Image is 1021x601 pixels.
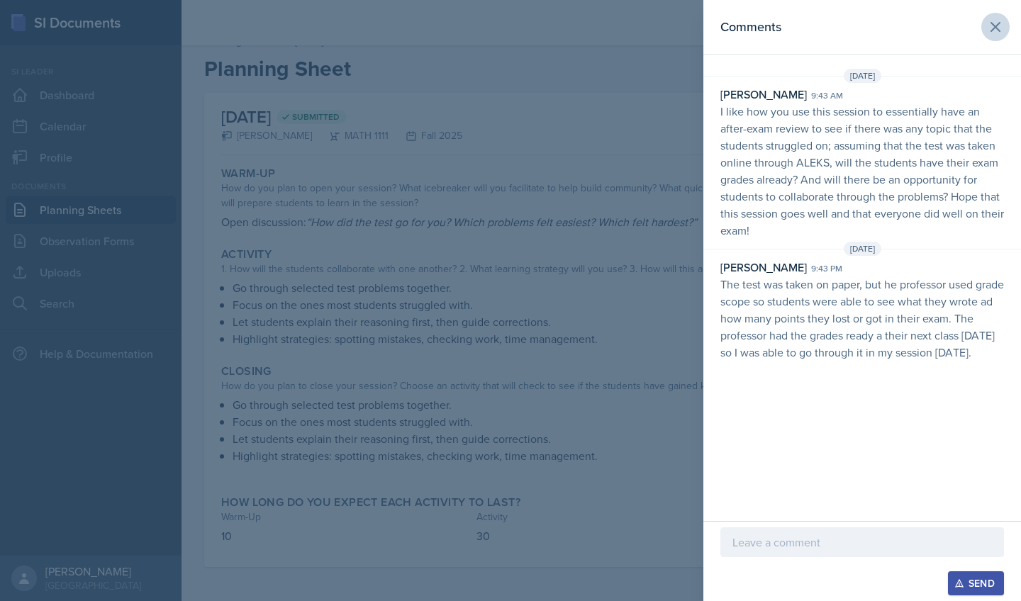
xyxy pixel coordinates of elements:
p: The test was taken on paper, but he professor used grade scope so students were able to see what ... [720,276,1004,361]
div: [PERSON_NAME] [720,86,807,103]
div: Send [957,578,995,589]
button: Send [948,571,1004,595]
h2: Comments [720,17,781,37]
div: [PERSON_NAME] [720,259,807,276]
div: 9:43 pm [811,262,842,275]
div: 9:43 am [811,89,843,102]
span: [DATE] [844,242,881,256]
p: I like how you use this session to essentially have an after-exam review to see if there was any ... [720,103,1004,239]
span: [DATE] [844,69,881,83]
